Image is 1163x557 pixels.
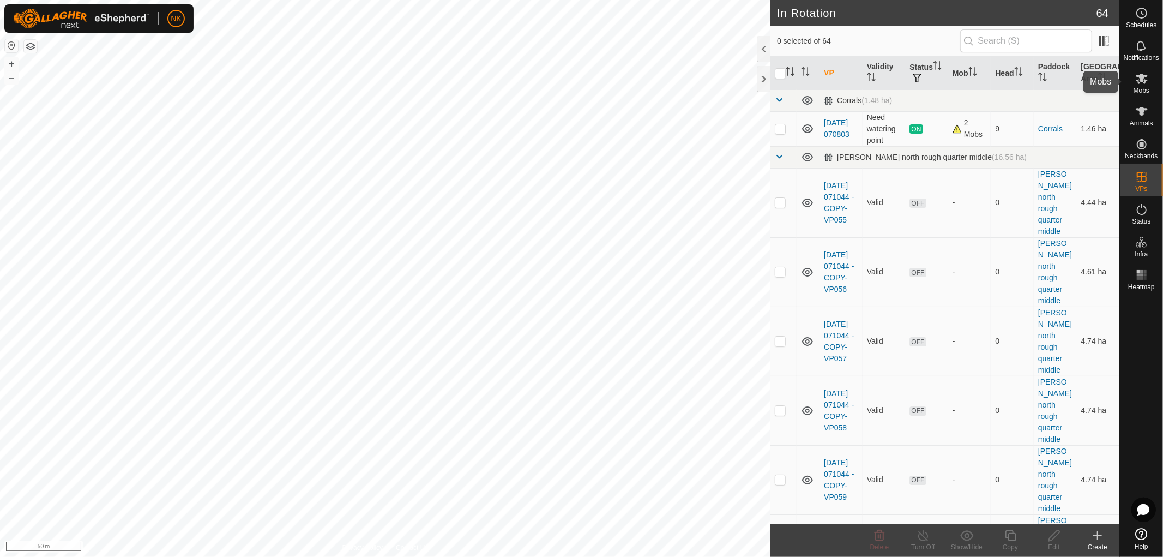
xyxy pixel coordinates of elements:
td: Valid [863,376,906,445]
img: Gallagher Logo [13,9,149,28]
div: - [953,474,987,486]
th: [GEOGRAPHIC_DATA] Area [1076,57,1119,90]
td: 0 [991,376,1034,445]
a: [PERSON_NAME] north rough quarter middle [1038,170,1072,236]
p-sorticon: Activate to sort [1014,69,1023,77]
span: Status [1132,218,1150,225]
span: Neckbands [1125,153,1158,159]
div: Copy [989,542,1032,552]
a: Corrals [1038,124,1063,133]
button: + [5,57,18,70]
span: Mobs [1134,87,1149,94]
p-sorticon: Activate to sort [786,69,794,77]
a: [DATE] 071044 - COPY-VP057 [824,320,854,363]
td: 4.74 ha [1076,376,1119,445]
td: 4.61 ha [1076,237,1119,307]
p-sorticon: Activate to sort [867,74,876,83]
a: [DATE] 071044 - COPY-VP055 [824,181,854,224]
span: 0 selected of 64 [777,35,960,47]
a: [PERSON_NAME] north rough quarter middle [1038,239,1072,305]
p-sorticon: Activate to sort [968,69,977,77]
div: Show/Hide [945,542,989,552]
span: NK [171,13,181,25]
span: 64 [1096,5,1108,21]
span: Heatmap [1128,284,1155,290]
div: 2 Mobs [953,117,987,140]
td: Need watering point [863,111,906,146]
span: OFF [909,268,926,277]
th: Paddock [1034,57,1077,90]
div: - [953,197,987,208]
a: [DATE] 071044 - COPY-VP056 [824,250,854,294]
td: 0 [991,445,1034,514]
td: 4.74 ha [1076,445,1119,514]
a: Contact Us [396,543,428,553]
a: Privacy Policy [342,543,383,553]
span: OFF [909,476,926,485]
a: [DATE] 071044 - COPY-VP059 [824,458,854,501]
td: Valid [863,307,906,376]
a: [PERSON_NAME] north rough quarter middle [1038,308,1072,374]
td: 1.46 ha [1076,111,1119,146]
td: 9 [991,111,1034,146]
div: - [953,405,987,416]
p-sorticon: Activate to sort [1098,74,1107,83]
div: - [953,336,987,347]
button: Reset Map [5,39,18,52]
div: Create [1076,542,1119,552]
div: - [953,266,987,278]
button: – [5,71,18,85]
input: Search (S) [960,29,1092,52]
div: Corrals [824,96,892,105]
span: Delete [870,543,889,551]
p-sorticon: Activate to sort [933,63,942,71]
span: Notifications [1124,55,1159,61]
th: Validity [863,57,906,90]
td: 0 [991,168,1034,237]
span: VPs [1135,185,1147,192]
span: OFF [909,337,926,346]
a: [DATE] 071044 - COPY-VP058 [824,389,854,432]
th: Status [905,57,948,90]
td: Valid [863,445,906,514]
a: [DATE] 070803 [824,118,849,139]
a: [PERSON_NAME] north rough quarter middle [1038,447,1072,513]
th: Mob [948,57,991,90]
td: Valid [863,168,906,237]
span: ON [909,124,923,134]
p-sorticon: Activate to sort [1038,74,1047,83]
span: Help [1135,543,1148,550]
button: Map Layers [24,40,37,53]
div: [PERSON_NAME] north rough quarter middle [824,153,1027,162]
div: Edit [1032,542,1076,552]
td: 0 [991,307,1034,376]
h2: In Rotation [777,7,1096,20]
span: (16.56 ha) [992,153,1027,161]
span: Infra [1135,251,1148,257]
span: OFF [909,199,926,208]
span: OFF [909,406,926,416]
td: Valid [863,237,906,307]
td: 0 [991,237,1034,307]
p-sorticon: Activate to sort [801,69,810,77]
span: (1.48 ha) [861,96,892,105]
span: Schedules [1126,22,1156,28]
a: Help [1120,524,1163,554]
div: Turn Off [901,542,945,552]
th: VP [819,57,863,90]
th: Head [991,57,1034,90]
a: [PERSON_NAME] north rough quarter middle [1038,378,1072,444]
span: Animals [1130,120,1153,127]
td: 4.44 ha [1076,168,1119,237]
td: 4.74 ha [1076,307,1119,376]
